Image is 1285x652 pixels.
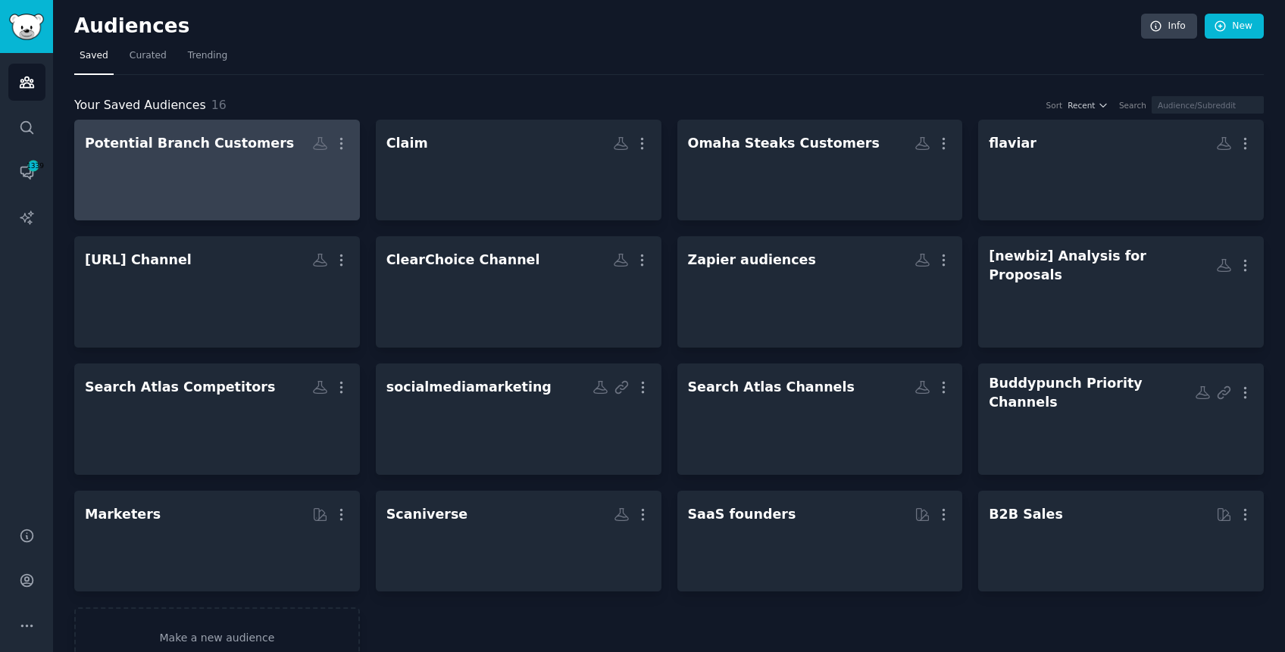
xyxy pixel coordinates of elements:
a: Marketers [74,491,360,591]
input: Audience/Subreddit [1152,96,1264,114]
div: Sort [1046,100,1063,111]
div: Claim [386,134,428,153]
img: GummySearch logo [9,14,44,40]
div: [URL] Channel [85,251,192,270]
div: Potential Branch Customers [85,134,294,153]
div: SaaS founders [688,505,796,524]
div: flaviar [989,134,1036,153]
a: Buddypunch Priority Channels [978,363,1264,475]
span: Your Saved Audiences [74,96,206,115]
a: Potential Branch Customers [74,120,360,220]
span: Recent [1068,100,1095,111]
div: Zapier audiences [688,251,816,270]
a: socialmediamarketing [376,363,661,475]
div: Search [1119,100,1146,111]
a: ClearChoice Channel [376,236,661,348]
div: socialmediamarketing [386,378,552,397]
h2: Audiences [74,14,1141,39]
a: Search Atlas Competitors [74,363,360,475]
div: ClearChoice Channel [386,251,540,270]
span: 16 [211,98,227,112]
button: Recent [1068,100,1108,111]
a: Search Atlas Channels [677,363,963,475]
a: Info [1141,14,1197,39]
a: Curated [124,44,172,75]
a: B2B Sales [978,491,1264,591]
a: flaviar [978,120,1264,220]
div: Scaniverse [386,505,467,524]
a: SaaS founders [677,491,963,591]
div: Omaha Steaks Customers [688,134,880,153]
a: Scaniverse [376,491,661,591]
a: New [1205,14,1264,39]
div: [newbiz] Analysis for Proposals [989,247,1216,284]
a: [URL] Channel [74,236,360,348]
span: 1339 [27,161,40,171]
div: Search Atlas Competitors [85,378,275,397]
div: Buddypunch Priority Channels [989,374,1195,411]
div: Search Atlas Channels [688,378,855,397]
a: Zapier audiences [677,236,963,348]
a: Omaha Steaks Customers [677,120,963,220]
a: [newbiz] Analysis for Proposals [978,236,1264,348]
div: Marketers [85,505,161,524]
a: Claim [376,120,661,220]
span: Saved [80,49,108,63]
div: B2B Sales [989,505,1063,524]
a: Trending [183,44,233,75]
span: Trending [188,49,227,63]
a: 1339 [8,154,45,191]
a: Saved [74,44,114,75]
span: Curated [130,49,167,63]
